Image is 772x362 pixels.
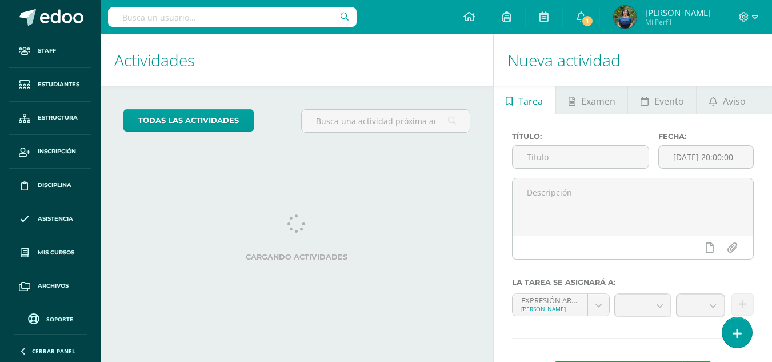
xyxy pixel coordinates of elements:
[521,294,579,305] div: EXPRESIÓN ARTÍSTICA (MOVIMIENTO) 'Sección A'
[38,214,73,224] span: Asistencia
[9,34,91,68] a: Staff
[494,86,555,114] a: Tarea
[38,248,74,257] span: Mis cursos
[645,17,711,27] span: Mi Perfil
[512,278,754,287] label: La tarea se asignará a:
[556,86,627,114] a: Examen
[38,113,78,122] span: Estructura
[521,305,579,313] div: [PERSON_NAME]
[123,109,254,132] a: todas las Actividades
[513,146,649,168] input: Título
[513,294,610,316] a: EXPRESIÓN ARTÍSTICA (MOVIMIENTO) 'Sección A'[PERSON_NAME]
[38,46,56,55] span: Staff
[518,87,543,115] span: Tarea
[654,87,684,115] span: Evento
[614,6,637,29] img: 5914774f7085c63bcd80a4fe3d7f208d.png
[659,146,753,168] input: Fecha de entrega
[581,87,615,115] span: Examen
[9,68,91,102] a: Estudiantes
[628,86,696,114] a: Evento
[302,110,469,132] input: Busca una actividad próxima aquí...
[9,169,91,202] a: Disciplina
[46,315,73,323] span: Soporte
[507,34,758,86] h1: Nueva actividad
[114,34,479,86] h1: Actividades
[697,86,758,114] a: Aviso
[723,87,746,115] span: Aviso
[581,15,594,27] span: 1
[645,7,711,18] span: [PERSON_NAME]
[9,202,91,236] a: Asistencia
[38,80,79,89] span: Estudiantes
[123,253,470,261] label: Cargando actividades
[9,102,91,136] a: Estructura
[108,7,357,27] input: Busca un usuario...
[9,269,91,303] a: Archivos
[512,132,649,141] label: Título:
[38,147,76,156] span: Inscripción
[38,181,71,190] span: Disciplina
[38,281,69,291] span: Archivos
[14,311,87,326] a: Soporte
[9,236,91,270] a: Mis cursos
[32,347,75,355] span: Cerrar panel
[9,135,91,169] a: Inscripción
[658,132,754,141] label: Fecha:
